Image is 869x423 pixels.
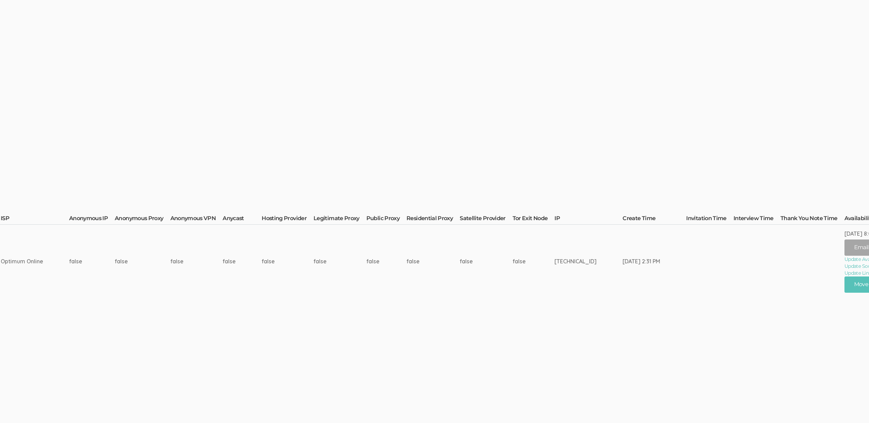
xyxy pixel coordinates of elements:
td: [TECHNICAL_ID] [554,225,623,298]
th: Hosting Provider [262,215,314,224]
th: Create Time [623,215,686,224]
td: false [115,225,170,298]
th: Anonymous IP [69,215,115,224]
th: Anonymous VPN [170,215,223,224]
th: Interview Time [733,215,781,224]
th: Residential Proxy [407,215,460,224]
th: Thank You Note Time [781,215,844,224]
td: false [170,225,223,298]
th: Satellite Provider [460,215,512,224]
th: Tor Exit Node [513,215,555,224]
th: Public Proxy [366,215,407,224]
td: false [314,225,366,298]
th: Anycast [223,215,262,224]
th: Invitation Time [686,215,733,224]
td: false [69,225,115,298]
td: false [262,225,314,298]
th: ISP [1,215,69,224]
td: Optimum Online [1,225,69,298]
td: false [460,225,512,298]
td: false [513,225,555,298]
th: Anonymous Proxy [115,215,170,224]
th: Legitimate Proxy [314,215,366,224]
th: IP [554,215,623,224]
iframe: Chat Widget [834,390,869,423]
td: false [223,225,262,298]
td: false [366,225,407,298]
td: false [407,225,460,298]
div: [DATE] 2:31 PM [623,257,660,265]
